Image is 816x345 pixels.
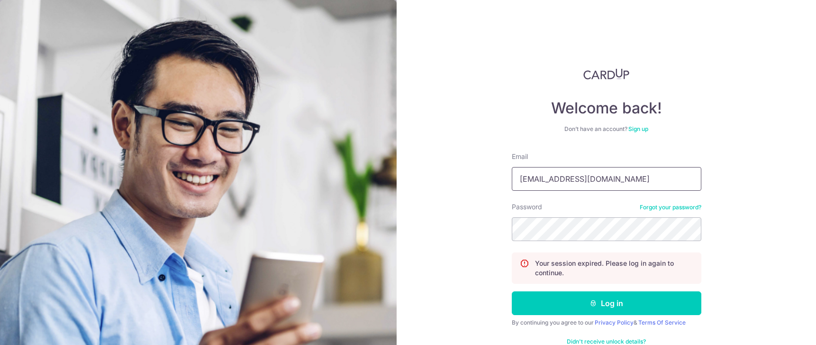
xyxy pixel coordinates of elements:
label: Password [512,202,542,212]
label: Email [512,152,528,161]
input: Enter your Email [512,167,701,191]
p: Your session expired. Please log in again to continue. [535,259,693,278]
a: Terms Of Service [638,319,686,326]
a: Privacy Policy [595,319,634,326]
img: CardUp Logo [583,68,630,80]
div: Don’t have an account? [512,125,701,133]
div: By continuing you agree to our & [512,319,701,326]
button: Log in [512,291,701,315]
a: Forgot your password? [640,204,701,211]
a: Sign up [628,125,648,132]
h4: Welcome back! [512,99,701,118]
